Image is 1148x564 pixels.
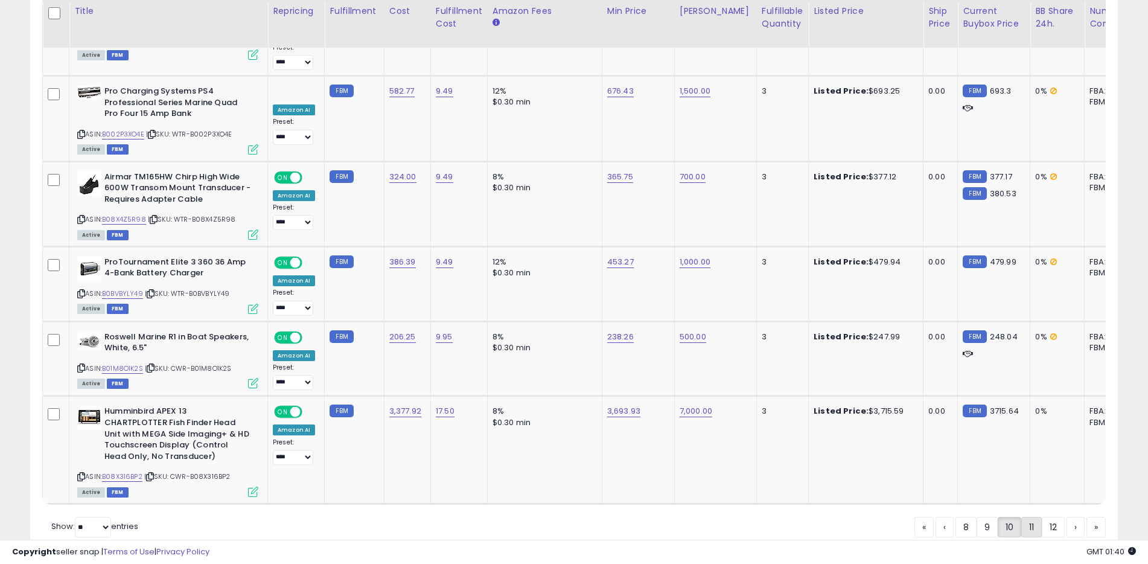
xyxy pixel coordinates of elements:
[275,407,290,417] span: ON
[680,5,751,18] div: [PERSON_NAME]
[436,405,454,417] a: 17.50
[107,487,129,498] span: FBM
[963,187,986,200] small: FBM
[273,289,315,316] div: Preset:
[1074,521,1077,533] span: ›
[1042,517,1065,537] a: 12
[928,86,948,97] div: 0.00
[963,170,986,183] small: FBM
[77,487,105,498] span: All listings currently available for purchase on Amazon
[680,405,712,417] a: 7,000.00
[273,350,315,361] div: Amazon AI
[1035,86,1075,97] div: 0%
[814,171,869,182] b: Listed Price:
[77,86,101,99] img: 41PmHtCePWL._SL40_.jpg
[436,85,453,97] a: 9.49
[607,331,634,343] a: 238.26
[814,85,869,97] b: Listed Price:
[1089,257,1129,268] div: FBA: 0
[493,182,593,193] div: $0.30 min
[146,129,232,139] span: | SKU: WTR-B002P3XO4E
[963,255,986,268] small: FBM
[77,304,105,314] span: All listings currently available for purchase on Amazon
[990,331,1018,342] span: 248.04
[436,331,453,343] a: 9.95
[77,379,105,389] span: All listings currently available for purchase on Amazon
[77,332,258,388] div: ASIN:
[963,5,1025,30] div: Current Buybox Price
[156,546,209,557] a: Privacy Policy
[814,331,869,342] b: Listed Price:
[330,255,353,268] small: FBM
[102,129,144,139] a: B002P3XO4E
[275,332,290,342] span: ON
[762,86,799,97] div: 3
[928,406,948,417] div: 0.00
[762,332,799,342] div: 3
[1086,546,1136,557] span: 2025-08-18 01:40 GMT
[107,230,129,240] span: FBM
[1035,332,1075,342] div: 0%
[493,406,593,417] div: 8%
[102,472,142,482] a: B08X316BP2
[1089,171,1129,182] div: FBA: 0
[104,332,251,357] b: Roswell Marine R1 in Boat Speakers, White, 6.5"
[1089,182,1129,193] div: FBM: 19
[1089,5,1134,30] div: Num of Comp.
[77,406,258,495] div: ASIN:
[103,546,155,557] a: Terms of Use
[955,517,977,537] a: 8
[436,5,482,30] div: Fulfillment Cost
[607,85,634,97] a: 676.43
[273,425,315,435] div: Amazon AI
[436,171,453,183] a: 9.49
[922,521,926,533] span: «
[963,85,986,97] small: FBM
[273,203,315,231] div: Preset:
[104,86,251,123] b: Pro Charging Systems PS4 Professional Series Marine Quad Pro Four 15 Amp Bank
[493,86,593,97] div: 12%
[389,405,421,417] a: 3,377.92
[102,364,143,374] a: B01M8O1K2S
[273,43,315,71] div: Preset:
[330,405,353,417] small: FBM
[273,364,315,391] div: Preset:
[1089,268,1129,278] div: FBM: 19
[273,5,319,18] div: Repricing
[148,214,236,224] span: | SKU: WTR-B08X4Z5R98
[814,406,914,417] div: $3,715.59
[762,5,803,30] div: Fulfillable Quantity
[301,332,320,342] span: OFF
[273,438,315,466] div: Preset:
[102,289,143,299] a: B0BVBYLY49
[77,50,105,60] span: All listings currently available for purchase on Amazon
[990,256,1016,268] span: 479.99
[928,171,948,182] div: 0.00
[1089,97,1129,107] div: FBM: 19
[814,405,869,417] b: Listed Price:
[814,86,914,97] div: $693.25
[493,332,593,342] div: 8%
[680,85,710,97] a: 1,500.00
[77,332,101,350] img: 41A+-nKm1WL._SL40_.jpg
[607,171,633,183] a: 365.75
[1089,406,1129,417] div: FBA: 0
[389,85,415,97] a: 582.77
[1035,406,1075,417] div: 0%
[1035,5,1079,30] div: BB Share 24h.
[977,517,998,537] a: 9
[493,417,593,428] div: $0.30 min
[814,171,914,182] div: $377.12
[77,144,105,155] span: All listings currently available for purchase on Amazon
[1035,171,1075,182] div: 0%
[273,275,315,286] div: Amazon AI
[762,257,799,268] div: 3
[607,256,634,268] a: 453.27
[301,257,320,268] span: OFF
[493,342,593,353] div: $0.30 min
[990,405,1019,417] span: 3715.64
[77,257,258,313] div: ASIN:
[77,406,101,430] img: 41r5vhSWWRL._SL40_.jpg
[104,406,251,465] b: Humminbird APEX 13 CHARTPLOTTER Fish Finder Head Unit with MEGA Side Imaging+ & HD Touchscreen Di...
[963,405,986,417] small: FBM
